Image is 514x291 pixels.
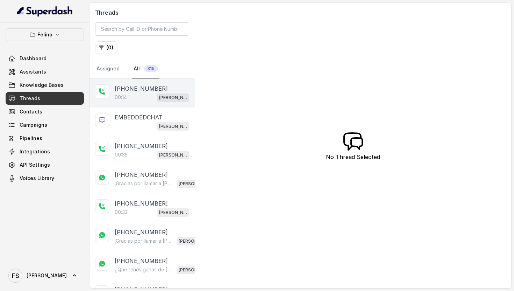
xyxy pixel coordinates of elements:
a: Dashboard [6,52,84,65]
a: Assistants [6,65,84,78]
a: Threads [6,92,84,105]
input: Search by Call ID or Phone Number [95,22,189,36]
span: Knowledge Bases [20,82,64,89]
p: [PERSON_NAME] / EN [159,152,187,159]
p: [PERSON_NAME] SMS Whatsapp [179,266,207,273]
p: [PHONE_NUMBER] [115,171,168,179]
a: All315 [132,60,159,78]
p: 00:33 [115,209,128,216]
p: [PERSON_NAME] SMS Whatsapp [179,180,207,187]
p: [PERSON_NAME] / EN [159,209,187,216]
p: ¡Gracias por llamar a [PERSON_NAME]! Para menú, reservas, direcciones u otras opciones, tocá el b... [115,180,174,187]
a: Pipelines [6,132,84,145]
a: Campaigns [6,119,84,131]
span: Integrations [20,148,50,155]
text: FS [12,272,19,279]
a: Assigned [95,60,121,78]
p: [PHONE_NUMBER] [115,199,168,208]
p: No Thread Selected [326,153,380,161]
p: 00:35 [115,151,128,158]
p: 00:14 [115,94,127,101]
p: [PHONE_NUMBER] [115,84,168,93]
p: [PERSON_NAME] / EN [159,94,187,101]
p: ¿Qué tenés ganas de [PERSON_NAME]? [115,266,174,273]
span: Threads [20,95,40,102]
span: Voices Library [20,175,54,182]
button: (0) [95,41,117,54]
p: Felino [37,30,52,39]
p: ¡Gracias por llamar a [PERSON_NAME]! Para menú, reservas, direcciones u otras opciones, tocá el b... [115,237,174,244]
p: [PHONE_NUMBER] [115,228,168,236]
p: [PHONE_NUMBER] [115,257,168,265]
p: [PERSON_NAME] / EN [159,123,187,130]
span: API Settings [20,161,50,168]
a: API Settings [6,159,84,171]
a: Integrations [6,145,84,158]
span: Assistants [20,68,46,75]
a: [PERSON_NAME] [6,266,84,285]
span: Dashboard [20,55,47,62]
span: 315 [144,65,158,72]
span: [PERSON_NAME] [27,272,67,279]
a: Voices Library [6,172,84,185]
button: Felino [6,28,84,41]
a: Knowledge Bases [6,79,84,91]
img: light.svg [17,6,73,17]
span: Contacts [20,108,42,115]
p: [PERSON_NAME] SMS Whatsapp [179,238,207,245]
a: Contacts [6,105,84,118]
span: Campaigns [20,122,47,129]
nav: Tabs [95,60,189,78]
h2: Threads [95,8,189,17]
p: EMBEDDEDCHAT [115,113,163,122]
p: [PHONE_NUMBER] [115,142,168,150]
span: Pipelines [20,135,42,142]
